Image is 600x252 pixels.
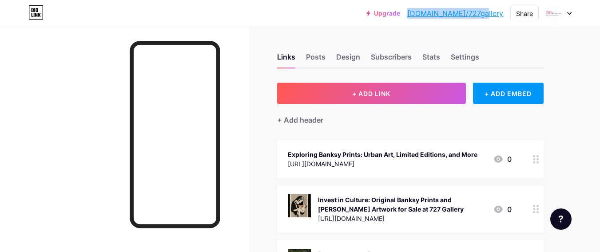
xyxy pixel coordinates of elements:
[277,83,466,104] button: + ADD LINK
[318,214,486,223] div: [URL][DOMAIN_NAME]
[352,90,390,97] span: + ADD LINK
[451,52,479,68] div: Settings
[407,8,503,19] a: [DOMAIN_NAME]/727gallery
[493,154,512,164] div: 0
[288,159,477,168] div: [URL][DOMAIN_NAME]
[277,52,295,68] div: Links
[306,52,326,68] div: Posts
[288,150,477,159] div: Exploring Banksy Prints: Urban Art, Limited Editions, and More
[545,5,562,22] img: 727Gallery
[318,195,486,214] div: Invest in Culture: Original Banksy Prints and [PERSON_NAME] Artwork for Sale at 727 Gallery
[366,10,400,17] a: Upgrade
[422,52,440,68] div: Stats
[516,9,533,18] div: Share
[336,52,360,68] div: Design
[288,194,311,217] img: Invest in Culture: Original Banksy Prints and David Shrigley Artwork for Sale at 727 Gallery
[371,52,412,68] div: Subscribers
[473,83,544,104] div: + ADD EMBED
[277,115,323,125] div: + Add header
[493,204,512,215] div: 0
